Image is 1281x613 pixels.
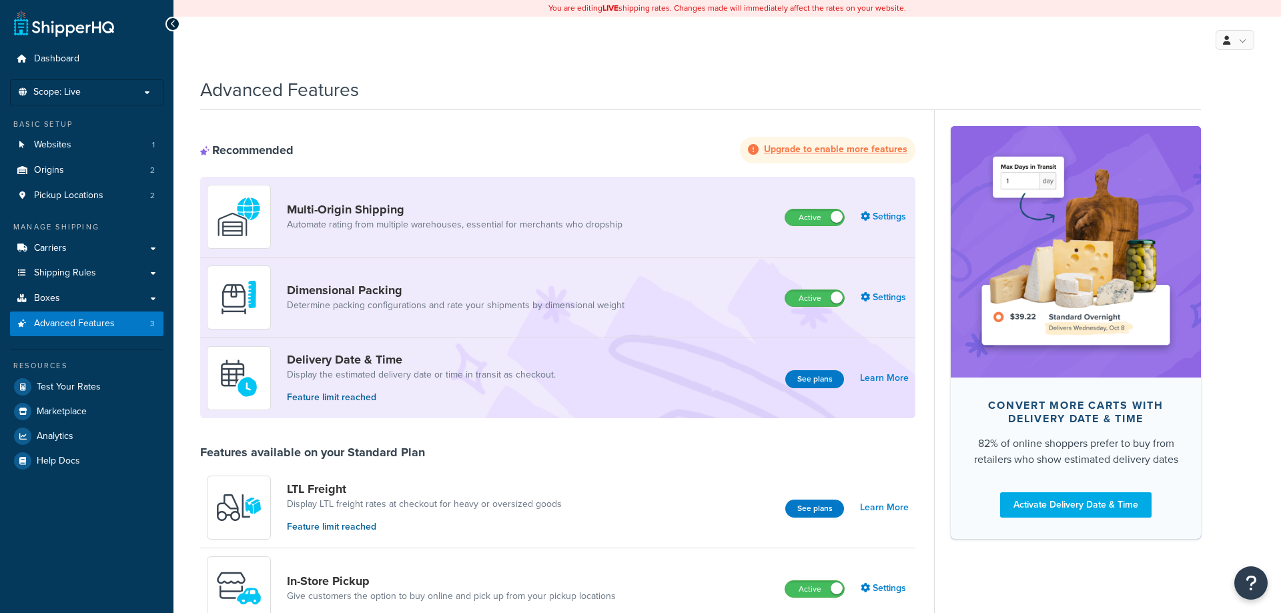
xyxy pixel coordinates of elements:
a: Advanced Features3 [10,312,163,336]
img: feature-image-ddt-36eae7f7280da8017bfb280eaccd9c446f90b1fe08728e4019434db127062ab4.png [971,146,1181,357]
span: 2 [150,165,155,176]
a: Settings [861,288,909,307]
a: Automate rating from multiple warehouses, essential for merchants who dropship [287,218,622,231]
span: Pickup Locations [34,190,103,201]
span: Marketplace [37,406,87,418]
span: Boxes [34,293,60,304]
a: See plans [785,500,844,518]
span: Analytics [37,431,73,442]
img: gfkeb5ejjkALwAAAABJRU5ErkJggg== [216,355,262,402]
label: Active [785,209,844,225]
span: Carriers [34,243,67,254]
a: Analytics [10,424,163,448]
p: Feature limit reached [287,390,556,405]
span: Help Docs [37,456,80,467]
li: Advanced Features [10,312,163,336]
li: Origins [10,158,163,183]
img: DTVBYsAAAAAASUVORK5CYII= [216,274,262,321]
a: Delivery Date & Time [287,352,556,367]
img: wfgcfpwTIucLEAAAAASUVORK5CYII= [216,565,262,612]
span: Advanced Features [34,318,115,330]
li: Websites [10,133,163,157]
span: 1 [152,139,155,151]
a: Multi-Origin Shipping [287,202,622,217]
div: Basic Setup [10,119,163,130]
a: Determine packing configurations and rate your shipments by dimensional weight [287,299,624,312]
a: Marketplace [10,400,163,424]
a: Origins2 [10,158,163,183]
a: Give customers the option to buy online and pick up from your pickup locations [287,590,616,603]
button: Open Resource Center [1234,566,1268,600]
a: Pickup Locations2 [10,183,163,208]
a: Learn More [860,498,909,517]
div: Manage Shipping [10,221,163,233]
div: Recommended [200,143,294,157]
a: Activate Delivery Date & Time [1000,492,1152,518]
a: Settings [861,207,909,226]
a: In-Store Pickup [287,574,616,588]
span: Scope: Live [33,87,81,98]
a: Dimensional Packing [287,283,624,297]
div: Features available on your Standard Plan [200,445,425,460]
a: Learn More [860,369,909,388]
span: Shipping Rules [34,267,96,279]
a: Display LTL freight rates at checkout for heavy or oversized goods [287,498,562,511]
span: 3 [150,318,155,330]
li: Pickup Locations [10,183,163,208]
span: Origins [34,165,64,176]
a: Shipping Rules [10,261,163,285]
h1: Advanced Features [200,77,359,103]
a: Test Your Rates [10,375,163,399]
a: See plans [785,370,844,388]
span: Test Your Rates [37,382,101,393]
img: y79ZsPf0fXUFUhFXDzUgf+ktZg5F2+ohG75+v3d2s1D9TjoU8PiyCIluIjV41seZevKCRuEjTPPOKHJsQcmKCXGdfprl3L4q7... [216,484,262,531]
label: Active [785,290,844,306]
a: Dashboard [10,47,163,71]
span: Dashboard [34,53,79,65]
span: Websites [34,139,71,151]
a: Carriers [10,236,163,261]
label: Active [785,581,844,597]
p: Feature limit reached [287,520,562,534]
strong: Upgrade to enable more features [764,142,907,156]
a: Help Docs [10,449,163,473]
a: Boxes [10,286,163,311]
img: WatD5o0RtDAAAAAElFTkSuQmCC [216,193,262,240]
span: 2 [150,190,155,201]
a: Websites1 [10,133,163,157]
div: Resources [10,360,163,372]
div: Convert more carts with delivery date & time [972,399,1180,426]
b: LIVE [602,2,618,14]
a: LTL Freight [287,482,562,496]
div: 82% of online shoppers prefer to buy from retailers who show estimated delivery dates [972,436,1180,468]
a: Display the estimated delivery date or time in transit as checkout. [287,368,556,382]
a: Settings [861,579,909,598]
